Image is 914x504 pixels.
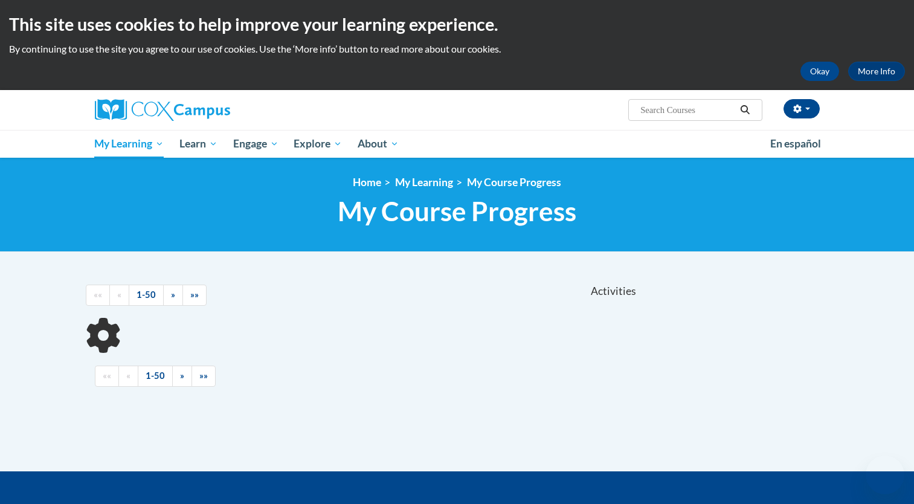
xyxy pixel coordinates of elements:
[179,137,217,151] span: Learn
[77,130,838,158] div: Main menu
[353,176,381,189] a: Home
[848,62,905,81] a: More Info
[191,366,216,387] a: End
[117,289,121,300] span: «
[800,62,839,81] button: Okay
[467,176,561,189] a: My Course Progress
[866,456,904,494] iframe: Button to launch messaging window
[591,285,636,298] span: Activities
[94,137,164,151] span: My Learning
[95,99,324,121] a: Cox Campus
[350,130,407,158] a: About
[736,103,754,117] button: Search
[225,130,286,158] a: Engage
[86,285,110,306] a: Begining
[9,42,905,56] p: By continuing to use the site you agree to our use of cookies. Use the ‘More info’ button to read...
[109,285,129,306] a: Previous
[762,131,829,157] a: En español
[87,130,172,158] a: My Learning
[770,137,821,150] span: En español
[358,137,399,151] span: About
[286,130,350,158] a: Explore
[180,370,184,381] span: »
[94,289,102,300] span: ««
[163,285,183,306] a: Next
[138,366,173,387] a: 1-50
[395,176,453,189] a: My Learning
[199,370,208,381] span: »»
[171,289,175,300] span: »
[190,289,199,300] span: »»
[639,103,736,117] input: Search Courses
[784,99,820,118] button: Account Settings
[233,137,278,151] span: Engage
[9,12,905,36] h2: This site uses cookies to help improve your learning experience.
[118,366,138,387] a: Previous
[182,285,207,306] a: End
[95,366,119,387] a: Begining
[95,99,230,121] img: Cox Campus
[294,137,342,151] span: Explore
[338,195,576,227] span: My Course Progress
[172,366,192,387] a: Next
[103,370,111,381] span: ««
[129,285,164,306] a: 1-50
[126,370,130,381] span: «
[172,130,225,158] a: Learn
